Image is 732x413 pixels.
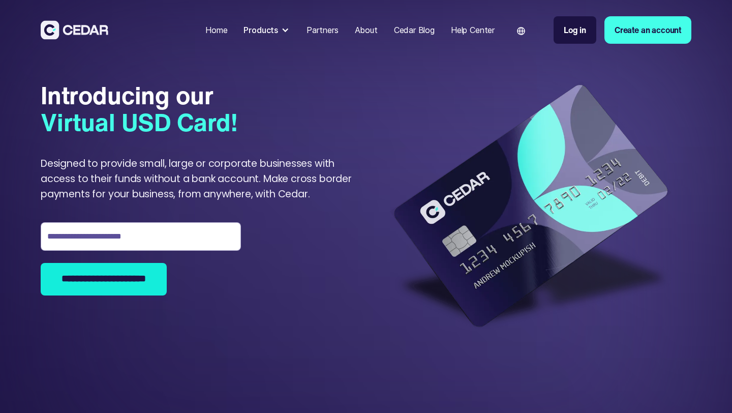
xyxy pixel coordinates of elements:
[447,19,499,41] a: Help Center
[564,24,586,36] div: Log in
[554,16,596,44] a: Log in
[451,24,495,36] div: Help Center
[41,82,238,136] div: Introducing our
[307,24,339,36] div: Partners
[351,19,382,41] a: About
[355,24,378,36] div: About
[201,19,231,41] a: Home
[205,24,227,36] div: Home
[41,222,241,296] form: Join the waiting list
[390,19,439,41] a: Cedar Blog
[41,104,238,140] span: Virtual USD Card!
[394,24,435,36] div: Cedar Blog
[517,27,525,35] img: world icon
[239,20,294,40] div: Products
[302,19,343,41] a: Partners
[243,24,278,36] div: Products
[604,16,691,44] a: Create an account
[41,156,362,202] div: Designed to provide small, large or corporate businesses with access to their funds without a ban...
